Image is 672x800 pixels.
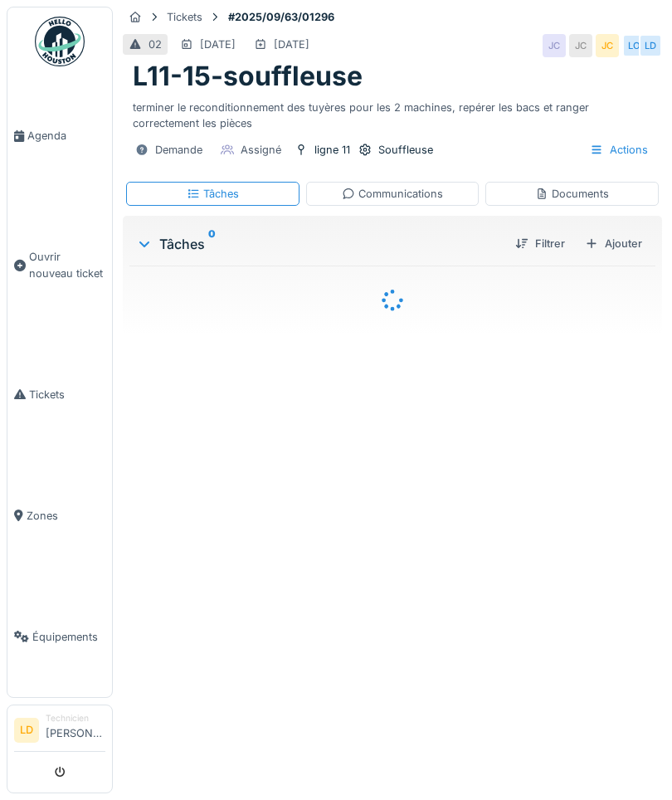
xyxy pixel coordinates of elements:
div: JC [569,34,592,57]
div: Tâches [187,186,239,202]
div: ligne 11 [314,142,350,158]
a: Ouvrir nouveau ticket [7,197,112,334]
a: LD Technicien[PERSON_NAME] [14,712,105,752]
div: Demande [155,142,202,158]
h1: L11-15-souffleuse [133,61,363,92]
img: Badge_color-CXgf-gQk.svg [35,17,85,66]
div: JC [543,34,566,57]
div: Actions [582,138,655,162]
a: Zones [7,455,112,576]
span: Ouvrir nouveau ticket [29,249,105,280]
div: Communications [342,186,443,202]
div: Documents [535,186,609,202]
div: [DATE] [200,37,236,52]
div: LO [622,34,645,57]
span: Tickets [29,387,105,402]
strong: #2025/09/63/01296 [222,9,341,25]
div: Filtrer [509,232,572,255]
li: [PERSON_NAME] [46,712,105,748]
span: Zones [27,508,105,524]
div: Ajouter [578,232,649,255]
div: JC [596,34,619,57]
div: Tâches [136,234,502,254]
li: LD [14,718,39,743]
a: Agenda [7,76,112,197]
div: Assigné [241,142,281,158]
span: Équipements [32,629,105,645]
div: Technicien [46,712,105,724]
a: Tickets [7,334,112,455]
div: Souffleuse [378,142,433,158]
div: 02 [149,37,162,52]
div: terminer le reconditionnement des tuyères pour les 2 machines, repérer les bacs et ranger correct... [133,93,652,131]
div: LD [639,34,662,57]
a: Équipements [7,576,112,697]
div: [DATE] [274,37,309,52]
span: Agenda [27,128,105,144]
sup: 0 [208,234,216,254]
div: Tickets [167,9,202,25]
